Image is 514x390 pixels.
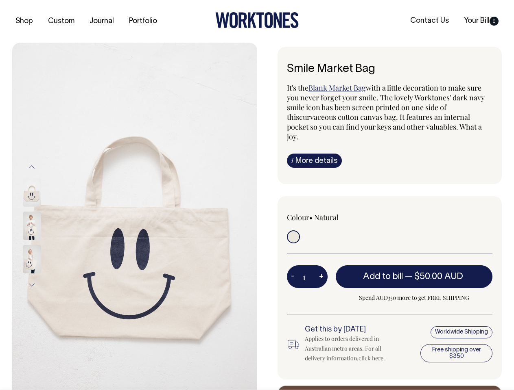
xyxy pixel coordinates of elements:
span: Spend AUD350 more to get FREE SHIPPING [336,293,493,303]
p: It's the with a little decoration to make sure you never forget your smile. The lovely Worktones'... [287,83,493,141]
img: Smile Market Bag [23,178,41,207]
button: Add to bill —$50.00 AUD [336,265,493,288]
a: Your Bill0 [461,14,502,28]
a: Journal [86,15,117,28]
div: Colour [287,212,369,222]
span: i [291,156,293,165]
button: Next [26,276,38,294]
div: Applies to orders delivered in Australian metro areas. For all delivery information, . [305,334,399,363]
button: Previous [26,158,38,176]
h6: Get this by [DATE] [305,326,399,334]
a: iMore details [287,154,342,168]
span: Add to bill [363,273,403,281]
img: Smile Market Bag [23,212,41,240]
button: - [287,269,298,285]
a: Portfolio [126,15,160,28]
a: click here [359,354,383,362]
button: + [315,269,328,285]
span: $50.00 AUD [414,273,463,281]
a: Shop [12,15,36,28]
span: 0 [490,17,499,26]
img: Smile Market Bag [23,245,41,273]
h6: Smile Market Bag [287,63,493,76]
a: Custom [45,15,78,28]
span: curvaceous cotton canvas bag. It features an internal pocket so you can find your keys and other ... [287,112,482,141]
label: Natural [314,212,339,222]
a: Blank Market Bag [308,83,366,93]
span: — [405,273,465,281]
span: • [309,212,313,222]
a: Contact Us [407,14,452,28]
